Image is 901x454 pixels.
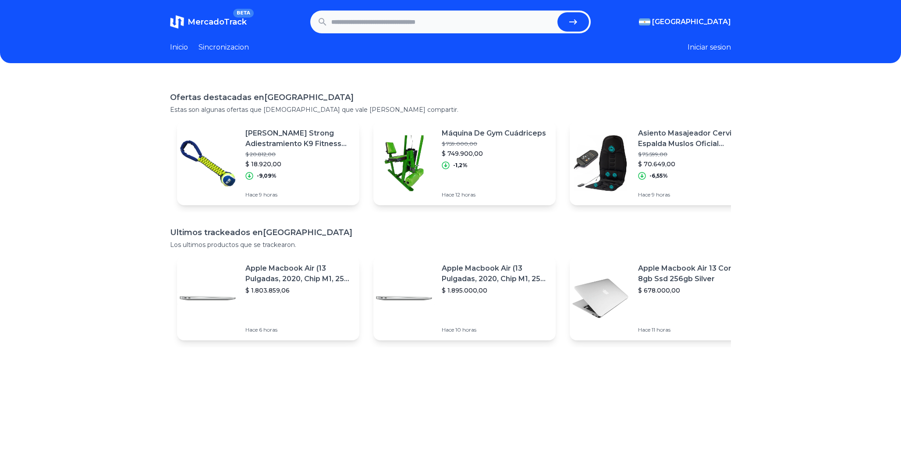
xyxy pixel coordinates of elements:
[188,17,247,27] span: MercadoTrack
[170,240,731,249] p: Los ultimos productos que se trackearon.
[373,132,435,194] img: Featured image
[170,42,188,53] a: Inicio
[638,151,745,158] p: $ 75.599,00
[199,42,249,53] a: Sincronizacion
[652,17,731,27] span: [GEOGRAPHIC_DATA]
[245,191,352,198] p: Hace 9 horas
[245,128,352,149] p: [PERSON_NAME] Strong Adiestramiento K9 Fitness Perro Juego
[570,256,752,340] a: Featured imageApple Macbook Air 13 Core I5 8gb Ssd 256gb Silver$ 678.000,00Hace 11 horas
[638,263,745,284] p: Apple Macbook Air 13 Core I5 8gb Ssd 256gb Silver
[177,121,359,205] a: Featured image[PERSON_NAME] Strong Adiestramiento K9 Fitness Perro Juego$ 20.812,00$ 18.920,00-9,...
[638,326,745,333] p: Hace 11 horas
[638,286,745,295] p: $ 678.000,00
[442,191,546,198] p: Hace 12 horas
[373,121,556,205] a: Featured imageMáquina De Gym Cuádriceps$ 759.000,00$ 749.900,00-1,2%Hace 12 horas
[442,263,549,284] p: Apple Macbook Air (13 Pulgadas, 2020, Chip M1, 256 Gb De Ssd, 8 Gb De Ram) - Plata
[442,286,549,295] p: $ 1.895.000,00
[177,132,238,194] img: Featured image
[442,326,549,333] p: Hace 10 horas
[245,286,352,295] p: $ 1.803.859,06
[649,172,668,179] p: -6,55%
[245,263,352,284] p: Apple Macbook Air (13 Pulgadas, 2020, Chip M1, 256 Gb De Ssd, 8 Gb De Ram) - Plata
[688,42,731,53] button: Iniciar sesion
[170,105,731,114] p: Estas son algunas ofertas que [DEMOGRAPHIC_DATA] que vale [PERSON_NAME] compartir.
[233,9,254,18] span: BETA
[170,226,731,239] h1: Ultimos trackeados en [GEOGRAPHIC_DATA]
[170,15,184,29] img: MercadoTrack
[570,132,631,194] img: Featured image
[442,140,546,147] p: $ 759.000,00
[257,172,277,179] p: -9,09%
[639,17,731,27] button: [GEOGRAPHIC_DATA]
[245,151,352,158] p: $ 20.812,00
[639,18,650,25] img: Argentina
[570,268,631,329] img: Featured image
[570,121,752,205] a: Featured imageAsiento Masajeador Cervical Espalda Muslos Oficial Gadnic$ 75.599,00$ 70.649,00-6,5...
[442,149,546,158] p: $ 749.900,00
[177,268,238,329] img: Featured image
[442,128,546,139] p: Máquina De Gym Cuádriceps
[453,162,468,169] p: -1,2%
[245,160,352,168] p: $ 18.920,00
[170,15,247,29] a: MercadoTrackBETA
[638,160,745,168] p: $ 70.649,00
[638,191,745,198] p: Hace 9 horas
[373,268,435,329] img: Featured image
[170,91,731,104] h1: Ofertas destacadas en [GEOGRAPHIC_DATA]
[373,256,556,340] a: Featured imageApple Macbook Air (13 Pulgadas, 2020, Chip M1, 256 Gb De Ssd, 8 Gb De Ram) - Plata$...
[638,128,745,149] p: Asiento Masajeador Cervical Espalda Muslos Oficial Gadnic
[177,256,359,340] a: Featured imageApple Macbook Air (13 Pulgadas, 2020, Chip M1, 256 Gb De Ssd, 8 Gb De Ram) - Plata$...
[245,326,352,333] p: Hace 6 horas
